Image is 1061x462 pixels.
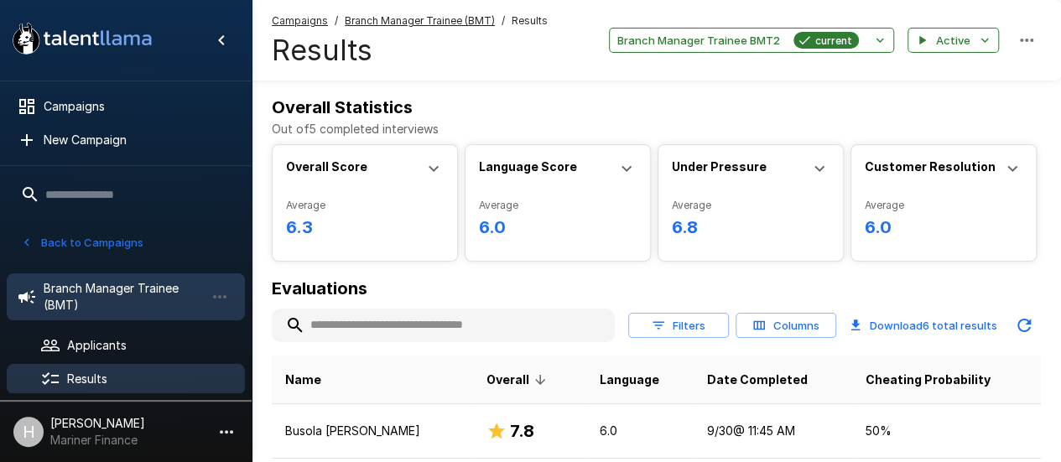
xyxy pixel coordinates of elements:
[272,97,413,117] b: Overall Statistics
[345,14,495,27] u: Branch Manager Trainee (BMT)
[809,32,859,49] span: current
[707,370,808,390] span: Date Completed
[600,423,680,439] p: 6.0
[486,370,551,390] span: Overall
[617,31,780,50] span: Branch Manager Trainee BMT2
[843,309,1004,342] button: Download6 total results
[628,313,729,339] button: Filters
[285,423,460,439] p: Busola [PERSON_NAME]
[865,159,996,174] b: Customer Resolution
[866,370,991,390] span: Cheating Probability
[672,197,830,214] span: Average
[479,197,637,214] span: Average
[272,33,548,68] h4: Results
[286,159,367,174] b: Overall Score
[512,13,548,29] span: Results
[335,13,338,29] span: /
[272,278,367,298] b: Evaluations
[672,214,830,241] h6: 6.8
[502,13,505,29] span: /
[865,214,1022,241] h6: 6.0
[609,28,894,54] button: Branch Manager Trainee BMT2current
[672,159,767,174] b: Under Pressure
[865,197,1022,214] span: Average
[272,121,1041,138] p: Out of 5 completed interviews
[510,418,534,444] h6: 7.8
[479,159,577,174] b: Language Score
[479,214,637,241] h6: 6.0
[600,370,659,390] span: Language
[866,423,1027,439] p: 50 %
[285,370,321,390] span: Name
[694,404,852,459] td: 9/30 @ 11:45 AM
[1007,309,1041,342] button: Updated Today - 11:46 AM
[286,214,444,241] h6: 6.3
[286,197,444,214] span: Average
[908,28,999,54] button: Active
[272,14,328,27] u: Campaigns
[736,313,836,339] button: Columns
